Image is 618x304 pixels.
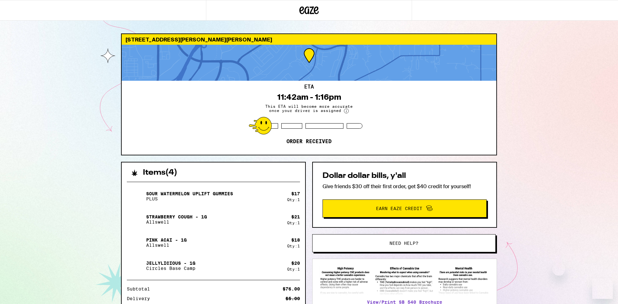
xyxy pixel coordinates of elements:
p: PLUS [146,196,233,201]
p: Sour Watermelon UPLIFT Gummies [146,191,233,196]
div: [STREET_ADDRESS][PERSON_NAME][PERSON_NAME] [122,34,496,45]
p: Pink Acai - 1g [146,237,187,243]
h2: ETA [304,84,314,89]
div: Delivery [127,296,154,301]
div: Qty: 1 [287,267,300,271]
div: Qty: 1 [287,221,300,225]
iframe: Close message [552,263,565,276]
div: $ 21 [291,214,300,219]
div: 11:42am - 1:16pm [277,93,341,102]
span: Earn Eaze Credit [376,206,422,211]
p: Jellylicious - 1g [146,261,195,266]
p: Allswell [146,219,207,225]
img: Sour Watermelon UPLIFT Gummies [127,187,145,205]
div: Subtotal [127,287,154,291]
img: Jellylicious - 1g [127,257,145,275]
span: Need help? [389,241,418,245]
div: Qty: 1 [287,198,300,202]
button: Earn Eaze Credit [323,199,487,217]
div: $76.00 [283,287,300,291]
span: This ETA will become more accurate once your driver is assigned [261,104,357,114]
img: SB 540 Brochure preview [319,265,490,295]
div: $ 18 [291,237,300,243]
div: $ 20 [291,261,300,266]
button: Need help? [312,234,496,252]
iframe: Button to launch messaging window [592,278,613,299]
h2: Items ( 4 ) [143,169,177,177]
h2: Dollar dollar bills, y'all [323,172,487,180]
img: Strawberry Cough - 1g [127,210,145,228]
p: Strawberry Cough - 1g [146,214,207,219]
img: Pink Acai - 1g [127,234,145,252]
p: Order received [286,138,332,145]
p: Circles Base Camp [146,266,195,271]
p: Give friends $30 off their first order, get $40 credit for yourself! [323,183,487,190]
div: Qty: 1 [287,244,300,248]
div: $5.00 [286,296,300,301]
p: Allswell [146,243,187,248]
div: $ 17 [291,191,300,196]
